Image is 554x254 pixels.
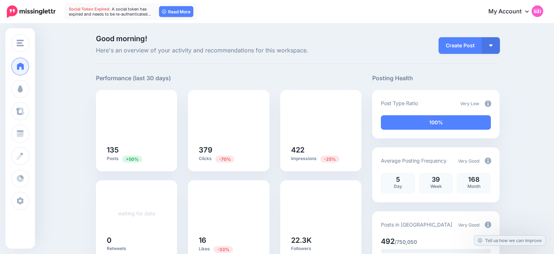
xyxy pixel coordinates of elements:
[214,246,233,253] span: Previous period: 24
[381,156,447,165] p: Average Posting Frequency
[381,220,452,229] p: Posts in [GEOGRAPHIC_DATA]
[107,146,167,154] h5: 135
[460,176,487,183] p: 168
[159,6,193,17] a: Read More
[69,7,111,12] span: Social Token Expired.
[107,155,167,162] p: Posts
[199,246,259,253] p: Likes
[485,221,491,228] img: info-circle-grey.png
[96,74,171,83] h5: Performance (last 30 days)
[422,176,449,183] p: 39
[381,237,395,246] span: 492
[439,37,482,54] a: Create Post
[17,40,24,46] img: menu.png
[69,7,151,17] span: A social token has expired and needs to be re-authenticated…
[199,146,259,154] h5: 379
[96,46,362,55] span: Here's an overview of your activity and recommendations for this workspace.
[485,158,491,164] img: info-circle-grey.png
[291,146,351,154] h5: 422
[320,156,339,163] span: Previous period: 564
[384,176,412,183] p: 5
[458,222,479,228] span: Very Good
[7,5,56,18] img: Missinglettr
[199,155,259,162] p: Clicks
[481,3,543,21] a: My Account
[381,115,491,130] div: 100% of your posts in the last 30 days have been from Drip Campaigns
[467,184,480,189] span: Month
[372,74,500,83] h5: Posting Health
[485,100,491,107] img: info-circle-grey.png
[107,246,167,251] p: Retweets
[118,210,155,216] a: waiting for data
[460,101,479,106] span: Very Low
[122,156,142,163] span: Previous period: 90
[474,236,545,245] a: Tell us how we can improve
[107,237,167,244] h5: 0
[96,34,147,43] span: Good morning!
[215,156,234,163] span: Previous period: 1.27K
[291,237,351,244] h5: 22.3K
[291,155,351,162] p: Impressions
[458,158,479,164] span: Very Good
[489,44,493,47] img: arrow-down-white.png
[395,239,417,245] span: /750,050
[291,246,351,251] p: Followers
[381,99,418,107] p: Post Type Ratio
[430,184,442,189] span: Week
[394,184,402,189] span: Day
[199,237,259,244] h5: 16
